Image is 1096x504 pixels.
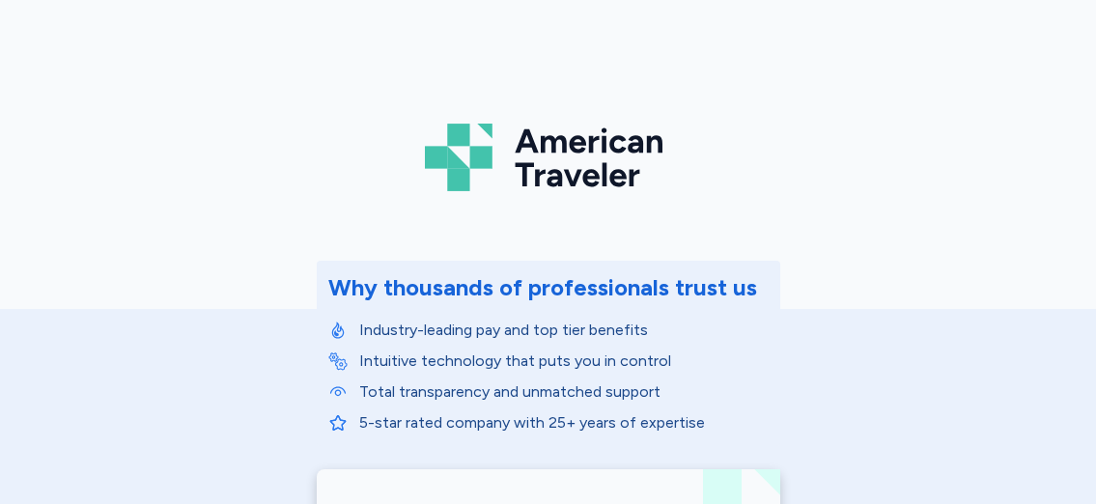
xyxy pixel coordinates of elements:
[359,380,769,404] p: Total transparency and unmatched support
[359,319,769,342] p: Industry-leading pay and top tier benefits
[328,272,757,303] div: Why thousands of professionals trust us
[425,116,672,199] img: Logo
[359,411,769,434] p: 5-star rated company with 25+ years of expertise
[359,350,769,373] p: Intuitive technology that puts you in control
